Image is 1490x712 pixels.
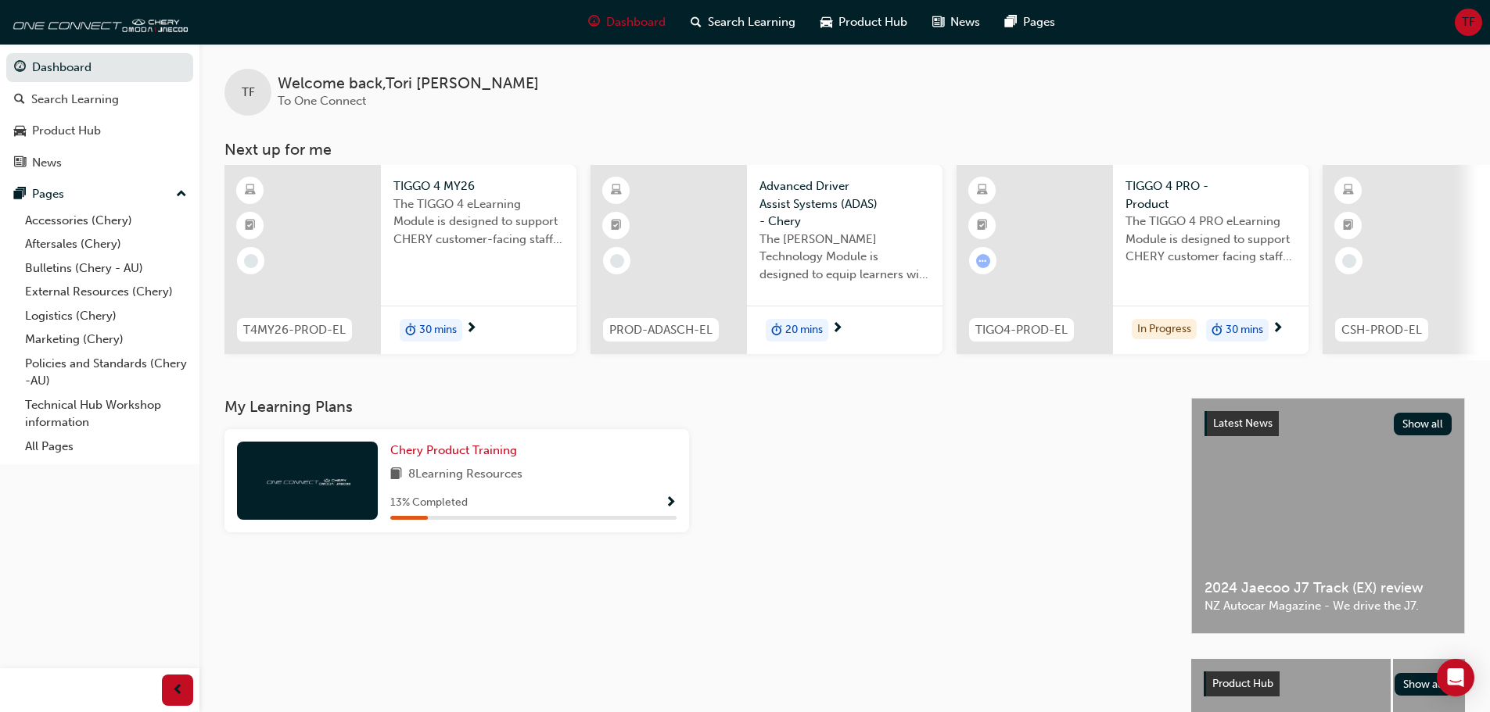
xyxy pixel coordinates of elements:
[1226,321,1263,339] span: 30 mins
[611,216,622,236] span: booktick-icon
[19,393,193,435] a: Technical Hub Workshop information
[1126,177,1296,213] span: TIGGO 4 PRO - Product
[1341,321,1422,339] span: CSH-PROD-EL
[708,13,795,31] span: Search Learning
[932,13,944,32] span: news-icon
[390,494,468,512] span: 13 % Completed
[1212,677,1273,690] span: Product Hub
[820,13,832,32] span: car-icon
[19,352,193,393] a: Policies and Standards (Chery -AU)
[19,280,193,304] a: External Resources (Chery)
[1272,322,1284,336] span: next-icon
[6,148,193,177] a: News
[393,177,564,195] span: TIGGO 4 MY26
[785,321,823,339] span: 20 mins
[14,124,26,138] span: car-icon
[14,188,26,202] span: pages-icon
[678,6,808,38] a: search-iconSearch Learning
[172,681,184,700] span: prev-icon
[1343,216,1354,236] span: booktick-icon
[1205,411,1452,436] a: Latest NewsShow all
[419,321,457,339] span: 30 mins
[32,185,64,203] div: Pages
[6,53,193,82] a: Dashboard
[993,6,1068,38] a: pages-iconPages
[278,75,539,93] span: Welcome back , Tori [PERSON_NAME]
[264,473,350,488] img: oneconnect
[244,254,258,268] span: learningRecordVerb_NONE-icon
[1394,413,1452,435] button: Show all
[31,91,119,109] div: Search Learning
[390,465,402,485] span: book-icon
[957,165,1309,354] a: TIGO4-PROD-ELTIGGO 4 PRO - ProductThe TIGGO 4 PRO eLearning Module is designed to support CHERY c...
[1437,659,1474,696] div: Open Intercom Messenger
[1005,13,1017,32] span: pages-icon
[278,94,366,108] span: To One Connect
[976,254,990,268] span: learningRecordVerb_ATTEMPT-icon
[19,232,193,256] a: Aftersales (Chery)
[19,304,193,328] a: Logistics (Chery)
[691,13,702,32] span: search-icon
[393,195,564,249] span: The TIGGO 4 eLearning Module is designed to support CHERY customer-facing staff with the product ...
[1126,213,1296,266] span: The TIGGO 4 PRO eLearning Module is designed to support CHERY customer facing staff with the prod...
[975,321,1068,339] span: TIGO4-PROD-EL
[19,327,193,352] a: Marketing (Chery)
[591,165,942,354] a: PROD-ADASCH-ELAdvanced Driver Assist Systems (ADAS) - CheryThe [PERSON_NAME] Technology Module is...
[245,181,256,201] span: learningResourceType_ELEARNING-icon
[609,321,713,339] span: PROD-ADASCH-EL
[759,177,930,231] span: Advanced Driver Assist Systems (ADAS) - Chery
[19,256,193,281] a: Bulletins (Chery - AU)
[224,165,576,354] a: T4MY26-PROD-ELTIGGO 4 MY26The TIGGO 4 eLearning Module is designed to support CHERY customer-faci...
[838,13,907,31] span: Product Hub
[6,116,193,145] a: Product Hub
[1462,13,1475,31] span: TF
[1212,320,1223,341] span: duration-icon
[390,443,517,457] span: Chery Product Training
[224,398,1166,416] h3: My Learning Plans
[1023,13,1055,31] span: Pages
[243,321,346,339] span: T4MY26-PROD-EL
[1205,597,1452,615] span: NZ Autocar Magazine - We drive the J7.
[32,154,62,172] div: News
[32,122,101,140] div: Product Hub
[6,180,193,209] button: Pages
[390,442,523,460] a: Chery Product Training
[1191,398,1465,634] a: Latest NewsShow all2024 Jaecoo J7 Track (EX) reviewNZ Autocar Magazine - We drive the J7.
[405,320,416,341] span: duration-icon
[1204,671,1452,696] a: Product HubShow all
[1342,254,1356,268] span: learningRecordVerb_NONE-icon
[576,6,678,38] a: guage-iconDashboard
[1343,181,1354,201] span: learningResourceType_ELEARNING-icon
[977,181,988,201] span: learningResourceType_ELEARNING-icon
[1213,417,1273,430] span: Latest News
[8,6,188,38] img: oneconnect
[245,216,256,236] span: booktick-icon
[771,320,782,341] span: duration-icon
[665,496,677,510] span: Show Progress
[14,156,26,170] span: news-icon
[1455,9,1482,36] button: TF
[408,465,522,485] span: 8 Learning Resources
[19,209,193,233] a: Accessories (Chery)
[14,61,26,75] span: guage-icon
[1205,579,1452,597] span: 2024 Jaecoo J7 Track (EX) review
[1395,673,1453,696] button: Show all
[665,493,677,513] button: Show Progress
[611,181,622,201] span: learningResourceType_ELEARNING-icon
[831,322,843,336] span: next-icon
[14,93,25,107] span: search-icon
[6,50,193,180] button: DashboardSearch LearningProduct HubNews
[242,84,255,102] span: TF
[19,435,193,459] a: All Pages
[759,231,930,284] span: The [PERSON_NAME] Technology Module is designed to equip learners with essential knowledge about ...
[977,216,988,236] span: booktick-icon
[950,13,980,31] span: News
[465,322,477,336] span: next-icon
[808,6,920,38] a: car-iconProduct Hub
[920,6,993,38] a: news-iconNews
[6,85,193,114] a: Search Learning
[199,141,1490,159] h3: Next up for me
[176,184,187,205] span: up-icon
